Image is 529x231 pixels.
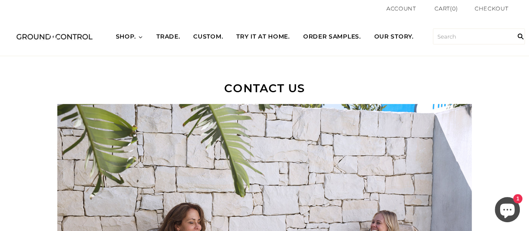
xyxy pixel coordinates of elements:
[303,33,361,41] span: ORDER SAMPLES.
[367,25,420,49] a: OUR STORY.
[433,29,525,44] input: Search
[452,5,456,12] span: 0
[156,33,180,41] span: TRADE.
[236,33,290,41] span: TRY IT AT HOME.
[224,81,305,95] span: CONTACT US
[492,197,522,224] inbox-online-store-chat: Shopify online store chat
[512,17,529,56] input: Search
[296,25,368,49] a: ORDER SAMPLES.
[187,25,230,49] a: CUSTOM.
[150,25,187,49] a: TRADE.
[386,5,416,12] a: Account
[434,5,450,12] span: Cart
[109,25,150,49] a: SHOP.
[116,33,136,41] span: SHOP.
[434,4,458,13] a: Cart(0)
[193,33,223,41] span: CUSTOM.
[230,25,296,49] a: TRY IT AT HOME.
[374,33,413,41] span: OUR STORY.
